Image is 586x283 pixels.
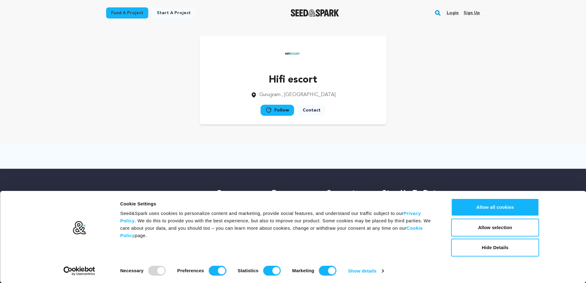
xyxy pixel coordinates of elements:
[72,221,86,235] img: logo
[348,266,384,276] a: Show details
[120,200,437,208] div: Cookie Settings
[261,105,294,116] a: Follow
[251,73,336,87] p: Hifi escort
[464,8,480,18] a: Sign up
[177,268,204,273] strong: Preferences
[238,268,259,273] strong: Statistics
[382,188,480,198] h5: Stay up to date
[216,188,259,198] h5: Company
[259,92,281,97] span: Gurugram
[120,268,144,273] strong: Necessary
[292,268,314,273] strong: Marketing
[281,42,305,67] img: https://seedandspark-static.s3.us-east-2.amazonaws.com/images/User/002/234/593/medium/1ec06950302...
[106,7,148,18] a: Fund a project
[282,92,336,97] span: , [GEOGRAPHIC_DATA]
[52,266,106,276] a: Usercentrics Cookiebot - opens in a new window
[447,8,459,18] a: Login
[152,7,196,18] a: Start a project
[451,239,539,257] button: Hide Details
[451,198,539,216] button: Allow all cookies
[298,105,325,116] a: Contact
[272,188,314,208] h5: For Creators
[291,9,339,17] a: Seed&Spark Homepage
[327,188,369,198] h5: Support
[291,9,339,17] img: Seed&Spark Logo Dark Mode
[120,210,437,239] div: Seed&Spark uses cookies to personalize content and marketing, provide social features, and unders...
[451,219,539,237] button: Allow selection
